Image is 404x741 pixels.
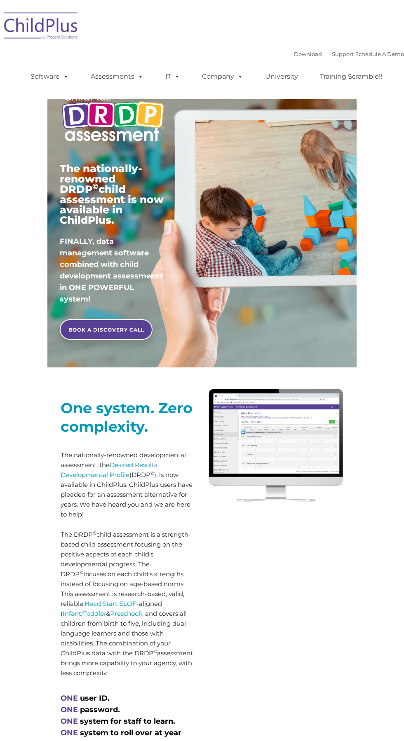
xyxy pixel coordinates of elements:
[22,68,77,85] a: Software
[61,694,78,703] span: ONE
[93,530,96,536] sup: ©
[294,51,404,57] font: |
[153,649,157,655] sup: ©
[257,68,306,85] a: University
[355,51,404,57] a: Schedule A Demo
[92,182,99,191] sup: ©
[60,319,153,340] a: BOOK A DISCOVERY CALL
[157,68,188,85] a: IT
[85,600,136,608] a: Head Start ELOF
[80,705,120,714] span: password.
[194,68,251,85] a: Company
[61,705,78,714] span: ONE
[208,388,344,503] img: DRDP-Desktop-2020
[150,470,154,476] sup: ©
[80,570,83,575] sup: ©
[82,68,152,85] a: Assessments
[61,728,78,737] span: ONE
[312,68,390,85] a: Training Scramble!!
[61,399,193,435] strong: One system. Zero complexity.
[80,717,175,726] span: system for staff to learn.
[60,84,166,149] img: Copyright - DRDP Logo Light
[294,51,322,57] a: Download
[61,717,78,726] span: ONE
[63,610,106,617] a: Infant/Toddler
[61,450,196,519] p: The nationally-renowned developmental assessment, the (DRDP ), is now available in ChildPlus. Chi...
[61,530,196,678] p: The DRDP child assessment is a strength-based child assessment focusing on the positive aspects o...
[332,51,354,57] a: Support
[80,694,110,703] span: user ID.
[110,610,142,617] a: Preschool)
[60,237,163,304] span: FINALLY, data management software combined with child development assessments in ONE POWERFUL sys...
[60,162,164,226] span: The nationally-renowned DRDP child assessment is now available in ChildPlus.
